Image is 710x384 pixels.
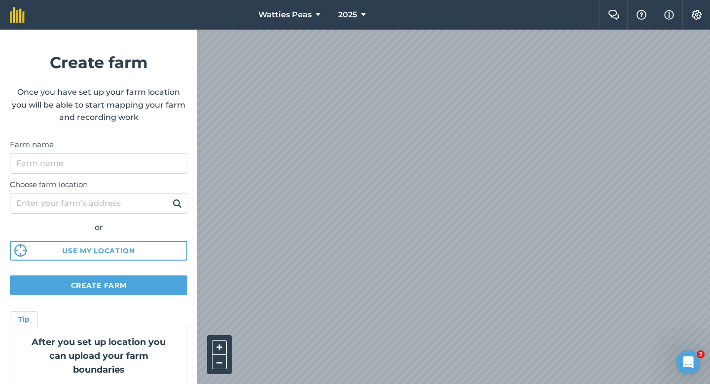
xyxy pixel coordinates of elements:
input: Enter your farm’s address [10,193,187,214]
span: 2025 [338,9,357,21]
span: Watties Peas [258,9,312,21]
label: Farm name [10,139,187,151]
h4: Tip [18,314,30,325]
img: svg+xml;base64,PHN2ZyB4bWxucz0iaHR0cDovL3d3dy53My5vcmcvMjAwMC9zdmciIHdpZHRoPSIxOSIgaGVpZ2h0PSIyNC... [173,197,182,209]
img: svg%3e [14,244,27,257]
button: – [212,355,227,369]
p: Once you have set up your farm location you will be able to start mapping your farm and recording... [10,86,187,124]
button: Use my location [10,241,187,261]
img: fieldmargin Logo [10,7,25,23]
iframe: Intercom live chat [676,350,700,374]
img: svg+xml;base64,PHN2ZyB4bWxucz0iaHR0cDovL3d3dy53My5vcmcvMjAwMC9zdmciIHdpZHRoPSIxNyIgaGVpZ2h0PSIxNy... [664,9,674,21]
h1: Create farm [10,50,187,75]
div: or [10,221,187,234]
strong: After you set up location you can upload your farm boundaries [32,337,166,375]
img: Two speech bubbles overlapping with the left bubble in the forefront [608,10,620,20]
img: A question mark icon [636,10,647,20]
label: Choose farm location [10,179,187,191]
img: A cog icon [691,10,703,20]
input: Farm name [10,153,187,174]
span: 3 [697,350,705,358]
button: Create farm [10,275,187,295]
button: + [212,340,227,355]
